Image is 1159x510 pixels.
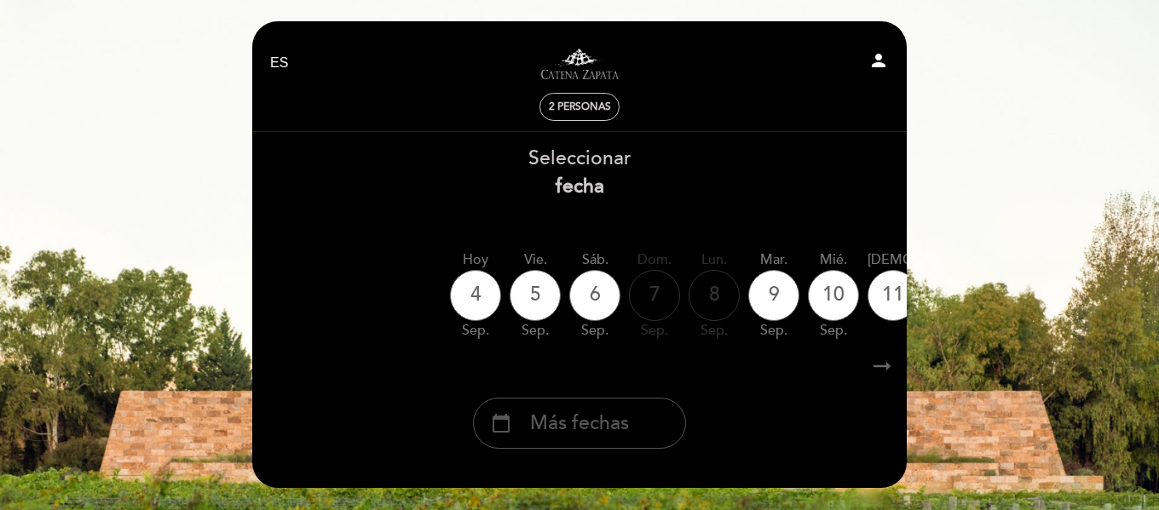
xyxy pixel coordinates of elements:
[748,321,799,341] div: sep.
[868,250,1021,270] div: [DEMOGRAPHIC_DATA].
[868,321,1021,341] div: sep.
[450,250,501,270] div: Hoy
[510,321,561,341] div: sep.
[251,145,908,201] div: Seleccionar
[629,250,680,270] div: dom.
[530,410,629,438] span: Más fechas
[808,250,859,270] div: mié.
[748,250,799,270] div: mar.
[549,100,611,113] span: 2 personas
[491,409,511,438] i: calendar_today
[868,50,889,77] button: person
[808,270,859,321] div: 10
[689,321,740,341] div: sep.
[689,270,740,321] div: 8
[869,348,895,385] i: arrow_right_alt
[629,270,680,321] div: 7
[629,321,680,341] div: sep.
[450,270,501,321] div: 4
[748,270,799,321] div: 9
[556,175,604,198] b: fecha
[450,321,501,341] div: sep.
[569,250,620,270] div: sáb.
[473,40,686,87] a: Visitas y degustaciones en La Pirámide
[868,270,919,321] div: 11
[569,270,620,321] div: 6
[510,270,561,321] div: 5
[689,250,740,270] div: lun.
[510,250,561,270] div: vie.
[808,321,859,341] div: sep.
[569,321,620,341] div: sep.
[868,50,889,71] i: person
